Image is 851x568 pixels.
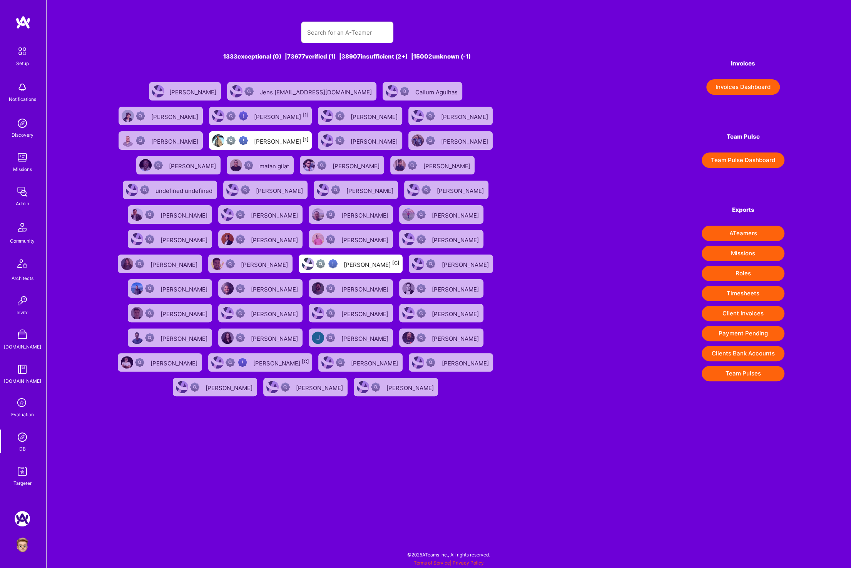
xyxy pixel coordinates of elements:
[312,208,324,221] img: User Avatar
[432,333,480,343] div: [PERSON_NAME]
[12,274,33,282] div: Architects
[302,359,309,364] sup: [C]
[145,333,154,342] img: Not Scrubbed
[326,308,335,318] img: Not Scrubbed
[453,560,484,566] a: Privacy Policy
[251,283,299,293] div: [PERSON_NAME]
[131,282,143,295] img: User Avatar
[239,136,248,145] img: High Potential User
[426,136,435,145] img: Not Scrubbed
[336,358,345,367] img: Not Scrubbed
[254,111,309,121] div: [PERSON_NAME]
[702,79,784,95] a: Invoices Dashboard
[140,185,149,194] img: Not Scrubbed
[161,209,209,219] div: [PERSON_NAME]
[251,333,299,343] div: [PERSON_NAME]
[412,356,424,369] img: User Avatar
[13,537,32,553] a: User Avatar
[423,160,471,170] div: [PERSON_NAME]
[15,464,30,479] img: Skill Targeter
[125,227,215,251] a: User AvatarNot Scrubbed[PERSON_NAME]
[135,259,144,268] img: Not Scrubbed
[131,332,143,344] img: User Avatar
[702,286,784,301] button: Timesheets
[281,382,290,392] img: Not Scrubbed
[311,178,401,202] a: User AvatarNot Scrubbed[PERSON_NAME]
[306,276,396,301] a: User AvatarNot Scrubbed[PERSON_NAME]
[15,362,30,377] img: guide book
[11,411,34,419] div: Evaluation
[415,86,459,96] div: Cailum Agulhas
[226,184,239,196] img: User Avatar
[702,346,784,361] button: Clients Bank Accounts
[230,85,242,97] img: User Avatar
[303,159,315,171] img: User Avatar
[259,160,291,170] div: matan gilat
[706,79,780,95] button: Invoices Dashboard
[406,350,496,375] a: User AvatarNot Scrubbed[PERSON_NAME]
[331,185,340,194] img: Not Scrubbed
[315,128,405,153] a: User AvatarNot Scrubbed[PERSON_NAME]
[215,325,306,350] a: User AvatarNot Scrubbed[PERSON_NAME]
[15,293,30,308] img: Invite
[251,308,299,318] div: [PERSON_NAME]
[136,111,145,121] img: Not Scrubbed
[396,276,487,301] a: User AvatarNot Scrubbed[PERSON_NAME]
[266,381,279,393] img: User Avatar
[351,111,399,121] div: [PERSON_NAME]
[702,152,784,168] button: Team Pulse Dashboard
[393,159,406,171] img: User Avatar
[702,133,784,140] h4: Team Pulse
[17,308,28,317] div: Invite
[432,234,480,244] div: [PERSON_NAME]
[326,333,335,342] img: Not Scrubbed
[236,308,245,318] img: Not Scrubbed
[161,283,209,293] div: [PERSON_NAME]
[380,79,465,104] a: User AvatarNot ScrubbedCailum Agulhas
[426,259,435,268] img: Not Scrubbed
[131,233,143,245] img: User Avatar
[321,110,333,122] img: User Avatar
[205,251,296,276] a: User AvatarNot Scrubbed[PERSON_NAME]
[16,199,29,208] div: Admin
[154,161,163,170] img: Not Scrubbed
[206,104,315,128] a: User AvatarNot fully vettedHigh Potential User[PERSON_NAME][1]
[15,327,30,343] img: A Store
[244,161,253,170] img: Not Scrubbed
[15,511,30,526] img: A.Team: Google Calendar Integration Testing
[19,445,26,453] div: DB
[432,209,480,219] div: [PERSON_NAME]
[230,159,242,171] img: User Avatar
[421,185,431,194] img: Not Scrubbed
[441,111,490,121] div: [PERSON_NAME]
[221,307,234,319] img: User Avatar
[702,326,784,341] button: Payment Pending
[206,128,315,153] a: User AvatarNot fully vettedHigh Potential User[PERSON_NAME][1]
[221,208,234,221] img: User Avatar
[254,136,309,146] div: [PERSON_NAME]
[9,95,36,103] div: Notifications
[15,15,31,29] img: logo
[224,79,380,104] a: User AvatarNot ScrubbedJens [EMAIL_ADDRESS][DOMAIN_NAME]
[702,306,784,321] button: Client Invoices
[416,333,426,342] img: Not Scrubbed
[416,308,426,318] img: Not Scrubbed
[211,356,224,369] img: User Avatar
[386,382,435,392] div: [PERSON_NAME]
[161,308,209,318] div: [PERSON_NAME]
[316,259,325,268] img: Not fully vetted
[302,258,314,270] img: User Avatar
[326,210,335,219] img: Not Scrubbed
[346,185,395,195] div: [PERSON_NAME]
[113,52,581,60] div: 1333 exceptional (0) | 73677 verified (1) | 38907 insufficient (2+) | 15002 unknown (-1)
[15,429,30,445] img: Admin Search
[412,258,424,270] img: User Avatar
[251,209,299,219] div: [PERSON_NAME]
[396,301,487,325] a: User AvatarNot Scrubbed[PERSON_NAME]
[206,382,254,392] div: [PERSON_NAME]
[426,358,435,367] img: Not Scrubbed
[317,161,326,170] img: Not Scrubbed
[226,111,236,121] img: Not fully vetted
[328,259,338,268] img: High Potential User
